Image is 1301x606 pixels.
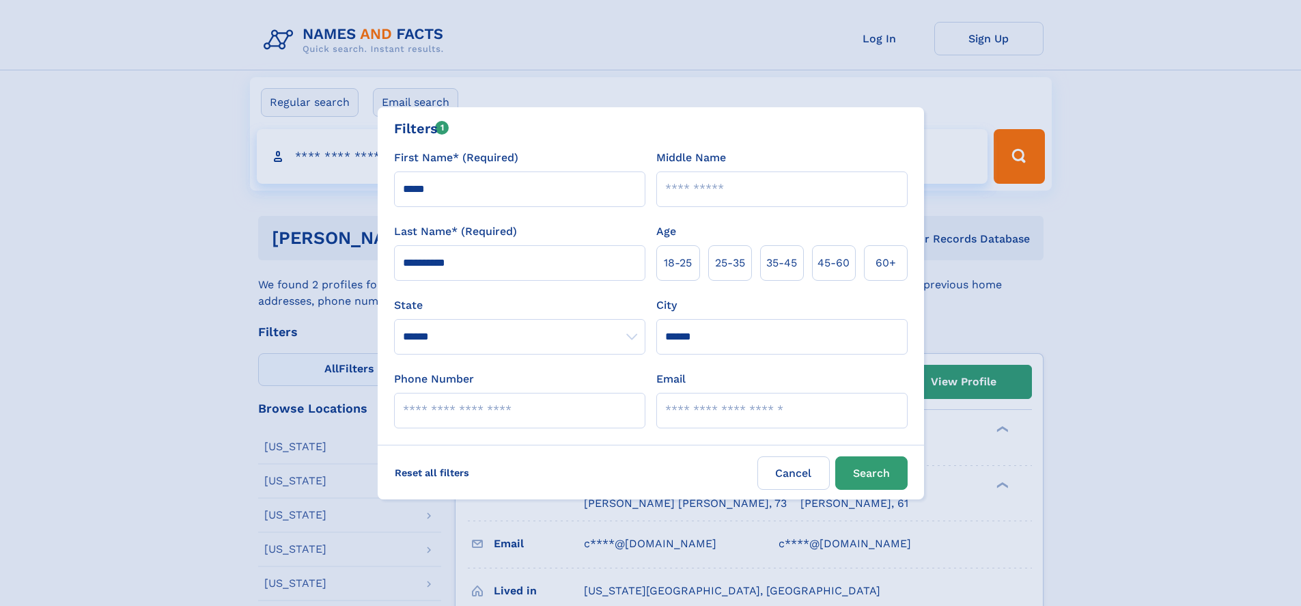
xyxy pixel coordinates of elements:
label: Last Name* (Required) [394,223,517,240]
label: Age [656,223,676,240]
label: Email [656,371,686,387]
span: 45‑60 [817,255,850,271]
button: Search [835,456,908,490]
label: City [656,297,677,314]
span: 35‑45 [766,255,797,271]
label: Middle Name [656,150,726,166]
span: 18‑25 [664,255,692,271]
div: Filters [394,118,449,139]
label: First Name* (Required) [394,150,518,166]
label: Reset all filters [386,456,478,489]
span: 60+ [876,255,896,271]
span: 25‑35 [715,255,745,271]
label: State [394,297,645,314]
label: Phone Number [394,371,474,387]
label: Cancel [757,456,830,490]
